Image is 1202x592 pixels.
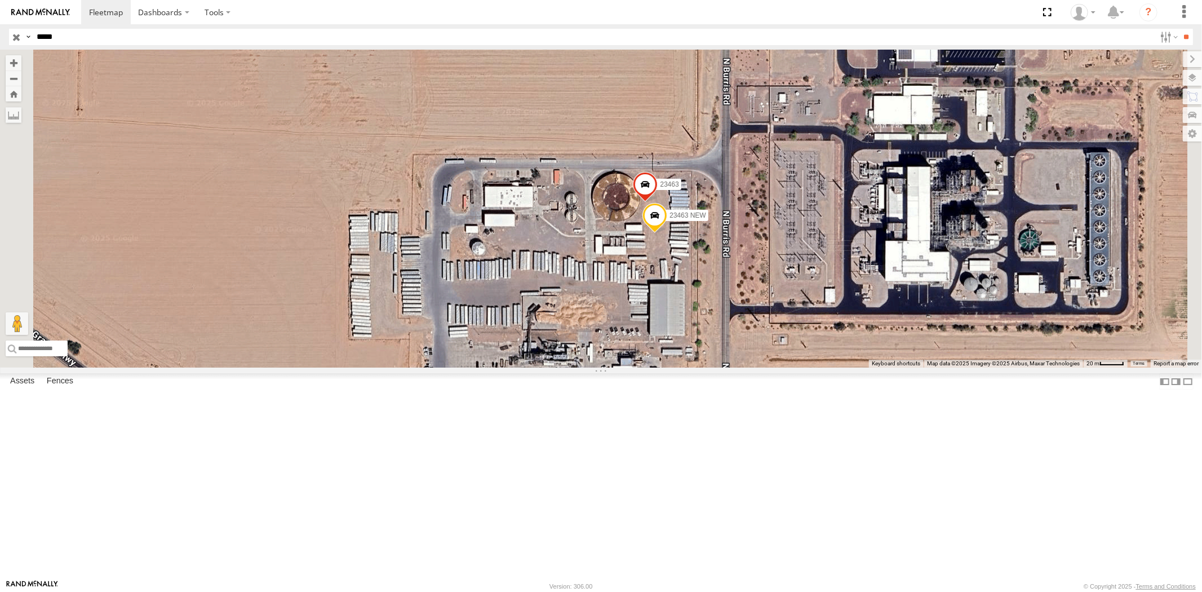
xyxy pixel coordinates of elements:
i: ? [1139,3,1157,21]
label: Hide Summary Table [1182,373,1194,390]
label: Dock Summary Table to the Left [1159,373,1170,390]
span: 20 m [1086,360,1099,366]
label: Measure [6,107,21,123]
button: Zoom in [6,55,21,70]
label: Search Query [24,29,33,45]
div: Sardor Khadjimedov [1067,4,1099,21]
button: Keyboard shortcuts [872,360,920,368]
a: Terms and Conditions [1136,583,1196,590]
label: Map Settings [1183,126,1202,142]
label: Dock Summary Table to the Right [1170,373,1182,390]
label: Fences [41,374,79,390]
button: Zoom out [6,70,21,86]
a: Report a map error [1154,360,1199,366]
span: Map data ©2025 Imagery ©2025 Airbus, Maxar Technologies [927,360,1080,366]
div: © Copyright 2025 - [1084,583,1196,590]
span: 23463 [660,180,678,188]
button: Map Scale: 20 m per 40 pixels [1083,360,1128,368]
button: Zoom Home [6,86,21,101]
label: Search Filter Options [1156,29,1180,45]
label: Assets [5,374,40,390]
img: rand-logo.svg [11,8,70,16]
div: Version: 306.00 [549,583,592,590]
button: Drag Pegman onto the map to open Street View [6,312,28,335]
span: 23463 NEW [669,212,706,220]
a: Terms (opens in new tab) [1133,361,1145,366]
a: Visit our Website [6,581,58,592]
